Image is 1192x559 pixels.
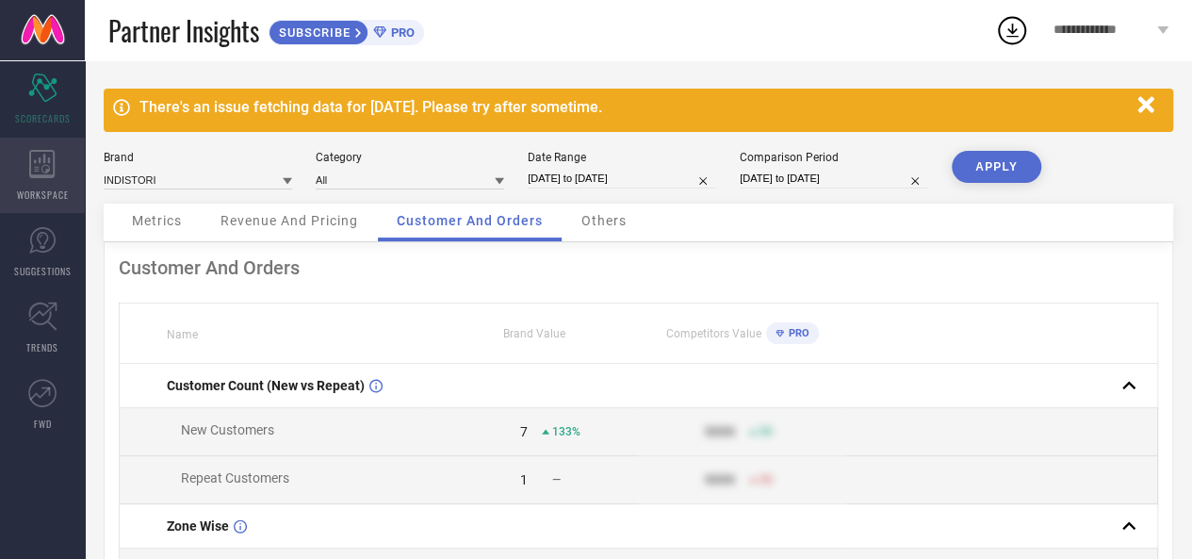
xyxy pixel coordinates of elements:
[759,425,773,438] span: 50
[181,422,274,437] span: New Customers
[740,169,928,189] input: Select comparison period
[269,15,424,45] a: SUBSCRIBEPRO
[167,328,198,341] span: Name
[705,472,735,487] div: 9999
[17,188,69,202] span: WORKSPACE
[995,13,1029,47] div: Open download list
[740,151,928,164] div: Comparison Period
[503,327,565,340] span: Brand Value
[528,151,716,164] div: Date Range
[132,213,182,228] span: Metrics
[552,425,580,438] span: 133%
[520,472,528,487] div: 1
[26,340,58,354] span: TRENDS
[784,327,809,339] span: PRO
[104,151,292,164] div: Brand
[528,169,716,189] input: Select date range
[139,98,1128,116] div: There's an issue fetching data for [DATE]. Please try after sometime.
[759,473,773,486] span: 50
[108,11,259,50] span: Partner Insights
[14,264,72,278] span: SUGGESTIONS
[34,417,52,431] span: FWD
[167,378,365,393] span: Customer Count (New vs Repeat)
[397,213,543,228] span: Customer And Orders
[666,327,761,340] span: Competitors Value
[119,256,1158,279] div: Customer And Orders
[952,151,1041,183] button: APPLY
[552,473,561,486] span: —
[386,25,415,40] span: PRO
[181,470,289,485] span: Repeat Customers
[705,424,735,439] div: 9999
[167,518,229,534] span: Zone Wise
[316,151,504,164] div: Category
[269,25,355,40] span: SUBSCRIBE
[520,424,528,439] div: 7
[15,111,71,125] span: SCORECARDS
[581,213,627,228] span: Others
[220,213,358,228] span: Revenue And Pricing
